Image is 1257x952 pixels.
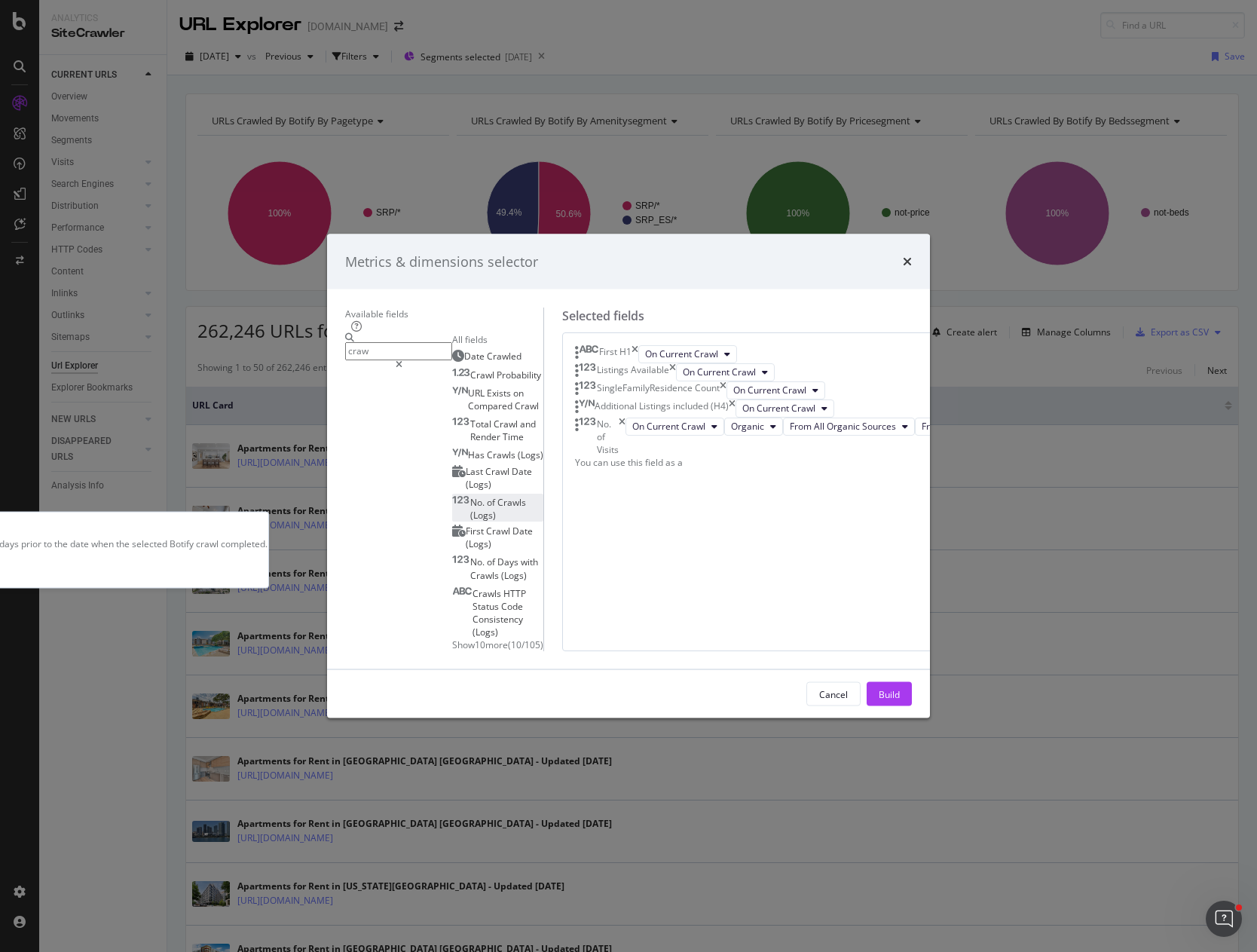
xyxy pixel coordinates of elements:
[466,464,485,477] span: Last
[575,418,1011,456] div: No. of VisitstimesOn Current CrawlOrganicFrom All Organic SourcesFrom All Devices
[485,464,512,477] span: Crawl
[731,420,764,433] span: Organic
[473,613,523,626] span: Consistency
[915,418,1011,436] button: From All Devices
[521,556,538,568] span: with
[729,399,736,418] div: times
[619,418,625,456] div: times
[575,363,1011,381] div: Listings AvailabletimesOn Current Crawl
[595,399,729,418] div: Additional Listings included (H4)
[518,448,543,461] span: (Logs)
[736,399,834,418] button: On Current Crawl
[470,418,494,430] span: Total
[466,537,491,550] span: (Logs)
[497,556,521,568] span: Days
[597,381,720,399] div: SingleFamilyResidence Count
[515,399,539,412] span: Crawl
[468,399,515,412] span: Compared
[632,420,705,433] span: On Current Crawl
[599,345,632,363] div: First H1
[597,363,669,381] div: Listings Available
[452,638,508,651] span: Show 10 more
[867,682,912,706] button: Build
[783,418,915,436] button: From All Organic Sources
[473,599,501,612] span: Status
[632,345,638,363] div: times
[575,381,1011,399] div: SingleFamilyResidence CounttimesOn Current Crawl
[487,556,497,568] span: of
[625,418,724,436] button: On Current Crawl
[470,495,487,508] span: No.
[575,399,1011,418] div: Additional Listings included (H4)timesOn Current Crawl
[468,386,487,399] span: URL
[487,386,513,399] span: Exists
[520,418,536,430] span: and
[487,349,521,362] span: Crawled
[501,568,527,581] span: (Logs)
[345,252,538,271] div: Metrics & dimensions selector
[669,363,676,381] div: times
[676,363,775,381] button: On Current Crawl
[497,368,541,381] span: Probability
[806,682,861,706] button: Cancel
[508,638,543,651] span: ( 10 / 105 )
[470,368,497,381] span: Crawl
[503,430,524,443] span: Time
[464,349,487,362] span: Date
[452,333,543,346] div: All fields
[903,252,912,271] div: times
[638,345,737,363] button: On Current Crawl
[473,626,498,638] span: (Logs)
[575,456,1011,469] div: You can use this field as a
[494,418,520,430] span: Crawl
[487,495,497,508] span: of
[922,420,992,433] span: From All Devices
[497,495,526,508] span: Crawls
[879,687,900,700] div: Build
[327,234,930,718] div: modal
[513,386,524,399] span: on
[470,556,487,568] span: No.
[597,418,619,456] div: No. of Visits
[473,586,503,599] span: Crawls
[512,525,533,537] span: Date
[645,347,718,360] span: On Current Crawl
[512,464,532,477] span: Date
[1206,901,1242,937] iframe: Intercom live chat
[470,430,503,443] span: Render
[503,586,526,599] span: HTTP
[470,509,496,522] span: (Logs)
[345,308,543,320] div: Available fields
[487,448,518,461] span: Crawls
[466,477,491,490] span: (Logs)
[468,448,487,461] span: Has
[562,308,644,325] div: Selected fields
[345,342,452,360] input: Search by field name
[466,525,486,537] span: First
[501,599,523,612] span: Code
[790,420,896,433] span: From All Organic Sources
[683,366,756,378] span: On Current Crawl
[733,384,806,396] span: On Current Crawl
[470,568,501,581] span: Crawls
[742,402,815,415] span: On Current Crawl
[575,345,1011,363] div: First H1timesOn Current Crawl
[819,687,848,700] div: Cancel
[486,525,512,537] span: Crawl
[726,381,825,399] button: On Current Crawl
[724,418,783,436] button: Organic
[720,381,726,399] div: times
